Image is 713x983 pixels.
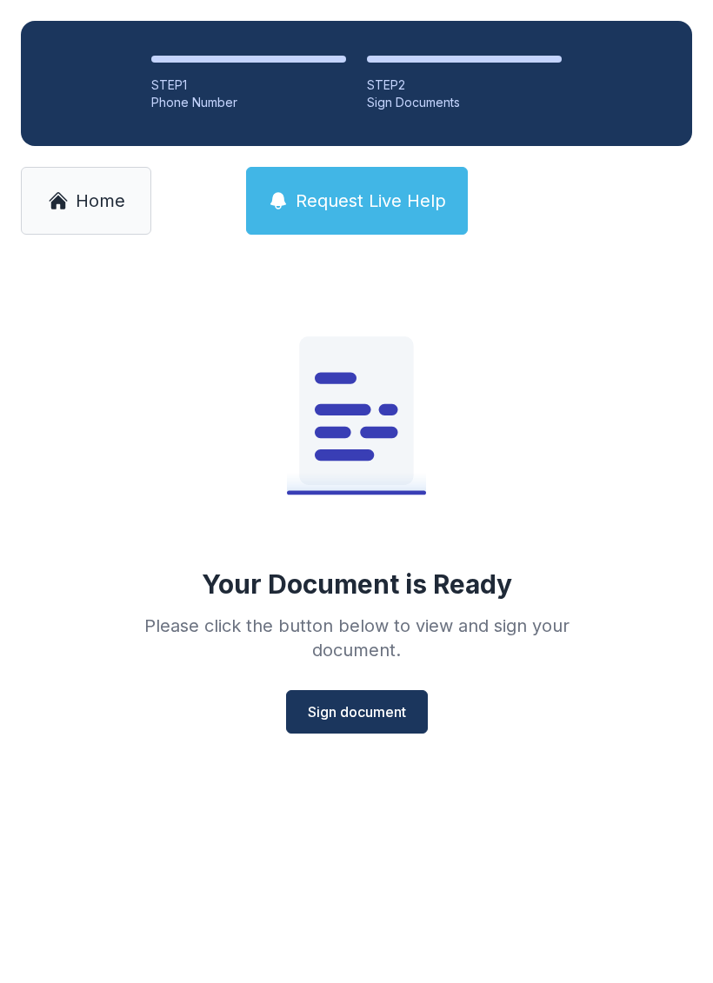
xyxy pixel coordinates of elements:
[151,94,346,111] div: Phone Number
[151,76,346,94] div: STEP 1
[76,189,125,213] span: Home
[106,614,607,662] div: Please click the button below to view and sign your document.
[367,94,562,111] div: Sign Documents
[308,701,406,722] span: Sign document
[367,76,562,94] div: STEP 2
[202,568,512,600] div: Your Document is Ready
[296,189,446,213] span: Request Live Help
